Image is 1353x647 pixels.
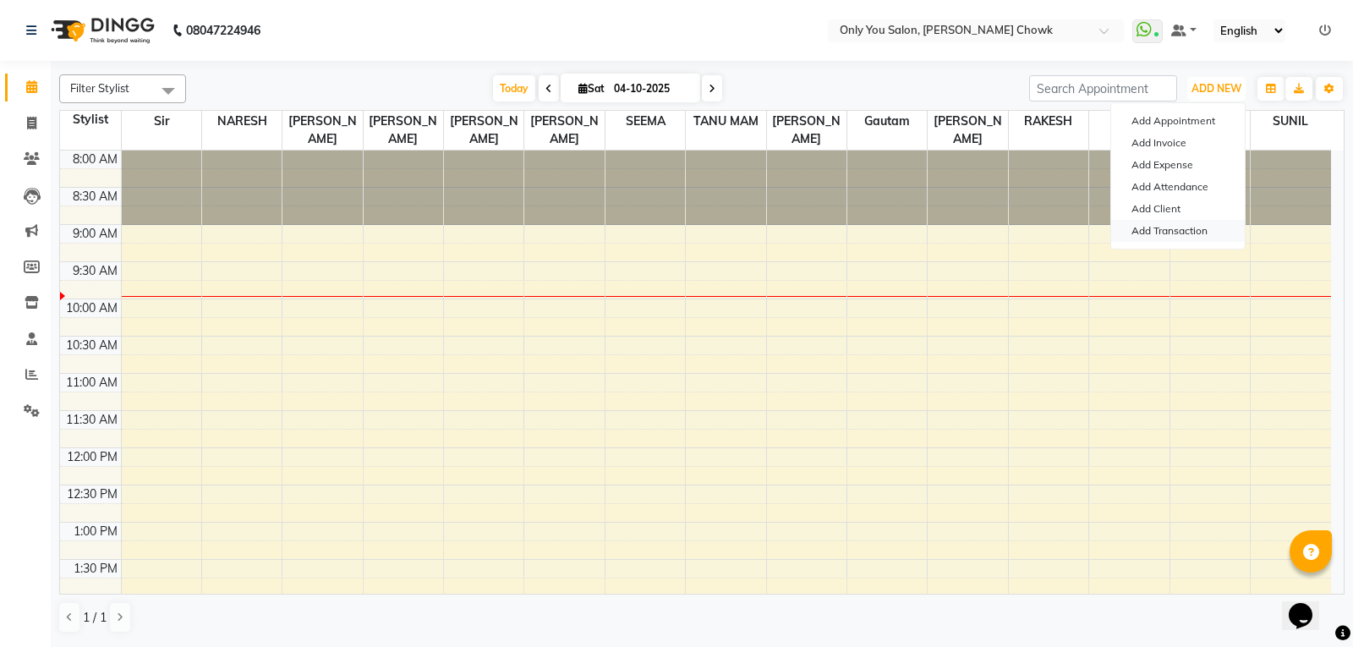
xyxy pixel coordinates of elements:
[63,299,121,317] div: 10:00 AM
[493,75,535,101] span: Today
[122,111,201,132] span: Sir
[767,111,846,150] span: [PERSON_NAME]
[202,111,282,132] span: NARESH
[444,111,523,150] span: [PERSON_NAME]
[1111,176,1245,198] a: Add Attendance
[574,82,609,95] span: Sat
[1282,579,1336,630] iframe: chat widget
[1191,82,1241,95] span: ADD NEW
[1251,111,1331,132] span: SUNIL
[70,81,129,95] span: Filter Stylist
[282,111,362,150] span: [PERSON_NAME]
[1111,132,1245,154] a: Add Invoice
[69,225,121,243] div: 9:00 AM
[63,485,121,503] div: 12:30 PM
[70,523,121,540] div: 1:00 PM
[928,111,1007,150] span: [PERSON_NAME]
[1029,75,1177,101] input: Search Appointment
[69,151,121,168] div: 8:00 AM
[686,111,765,132] span: TANU MAM
[364,111,443,150] span: [PERSON_NAME]
[1111,220,1245,242] a: Add Transaction
[69,188,121,206] div: 8:30 AM
[186,7,260,54] b: 08047224946
[1089,111,1169,132] span: RANI
[1111,198,1245,220] a: Add Client
[847,111,927,132] span: gautam
[1009,111,1088,132] span: RAKESH
[1187,77,1246,101] button: ADD NEW
[70,560,121,578] div: 1:30 PM
[83,609,107,627] span: 1 / 1
[63,411,121,429] div: 11:30 AM
[1111,110,1245,132] button: Add Appointment
[63,374,121,392] div: 11:00 AM
[69,262,121,280] div: 9:30 AM
[63,337,121,354] div: 10:30 AM
[524,111,604,150] span: [PERSON_NAME]
[609,76,693,101] input: 2025-10-04
[60,111,121,129] div: Stylist
[63,448,121,466] div: 12:00 PM
[43,7,159,54] img: logo
[1111,154,1245,176] a: Add Expense
[605,111,685,132] span: SEEMA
